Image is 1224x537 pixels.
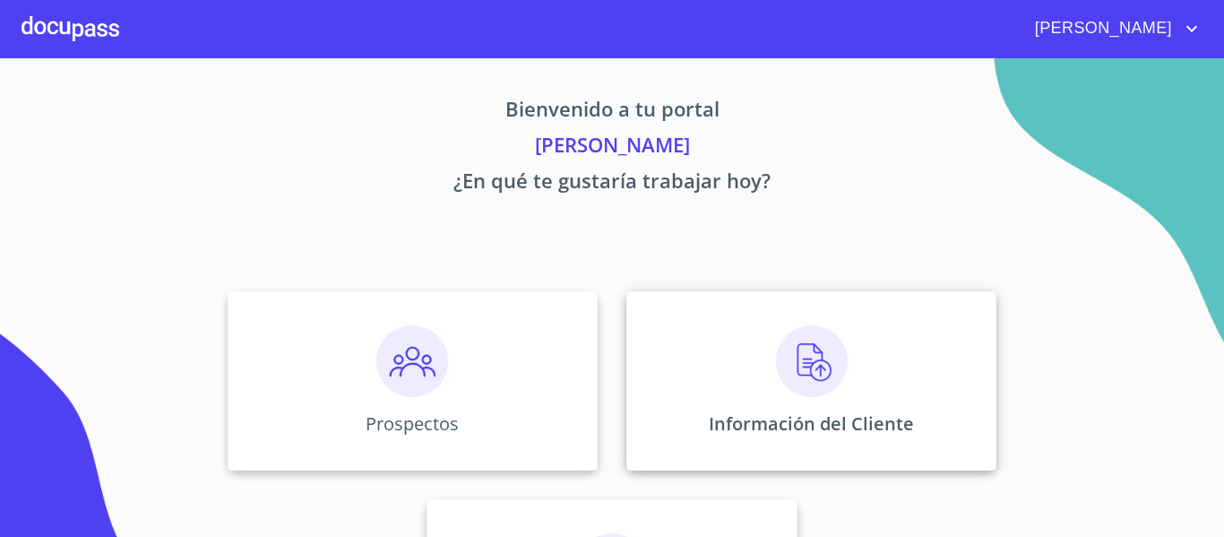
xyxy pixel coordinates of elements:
p: [PERSON_NAME] [60,130,1164,166]
img: prospectos.png [376,325,448,397]
img: carga.png [776,325,848,397]
p: Prospectos [366,411,459,436]
p: Bienvenido a tu portal [60,94,1164,130]
button: account of current user [1021,14,1202,43]
p: ¿En qué te gustaría trabajar hoy? [60,166,1164,202]
p: Información del Cliente [709,411,914,436]
span: [PERSON_NAME] [1021,14,1181,43]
